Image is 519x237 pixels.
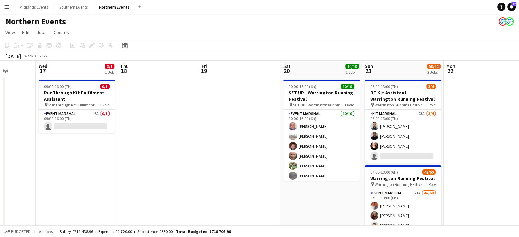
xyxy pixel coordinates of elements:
[3,228,32,235] button: Budgeted
[499,17,507,26] app-user-avatar: RunThrough Events
[293,102,344,107] span: SET UP - Warrington Running Festival
[426,84,436,89] span: 3/4
[341,84,354,89] span: 10/10
[365,80,441,163] app-job-card: 06:00-13:00 (7h)3/4RT Kit Assistant - Warrington Running Festival Warrington Running Festival1 Ro...
[54,0,93,14] button: Southern Events
[283,90,360,102] h3: SET UP - Warrington Running Festival
[5,29,15,35] span: View
[38,229,54,234] span: All jobs
[426,182,436,187] span: 1 Role
[201,67,207,75] span: 19
[507,3,516,11] a: 27
[426,102,436,107] span: 1 Role
[283,110,360,222] app-card-role: Event Marshal10/1010:00-16:00 (6h)[PERSON_NAME][PERSON_NAME][PERSON_NAME][PERSON_NAME][PERSON_NAM...
[39,63,47,69] span: Wed
[48,102,100,107] span: RunThrough Kit Fulfilment Assistant
[345,64,359,69] span: 10/10
[11,229,31,234] span: Budgeted
[176,229,231,234] span: Total Budgeted £716 708.96
[283,80,360,181] app-job-card: 10:00-16:00 (6h)10/10SET UP - Warrington Running Festival SET UP - Warrington Running Festival1 R...
[370,169,398,175] span: 07:00-13:00 (6h)
[364,67,373,75] span: 21
[38,67,47,75] span: 17
[120,63,129,69] span: Thu
[54,29,69,35] span: Comms
[119,67,129,75] span: 18
[39,80,115,133] app-job-card: 09:00-16:00 (7h)0/1RunThrough Kit Fulfilment Assistant RunThrough Kit Fulfilment Assistant1 RoleE...
[511,2,516,6] span: 27
[375,182,424,187] span: Warrington Running Festival
[105,64,114,69] span: 0/1
[365,175,441,181] h3: Warrington Running Festival
[60,229,231,234] div: Salary £711 438.96 + Expenses £4 720.00 + Subsistence £550.00 =
[14,0,54,14] button: Midlands Events
[39,110,115,133] app-card-role: Event Marshal6A0/109:00-16:00 (7h)
[289,84,316,89] span: 10:00-16:00 (6h)
[5,16,66,27] h1: Northern Events
[39,90,115,102] h3: RunThrough Kit Fulfilment Assistant
[365,63,373,69] span: Sun
[34,28,49,37] a: Jobs
[19,28,32,37] a: Edit
[375,102,424,107] span: Warrington Running Festival
[44,84,72,89] span: 09:00-16:00 (7h)
[427,64,441,69] span: 50/64
[105,70,114,75] div: 1 Job
[37,29,47,35] span: Jobs
[3,28,18,37] a: View
[23,53,40,58] span: Week 38
[445,67,455,75] span: 22
[283,63,291,69] span: Sat
[100,84,110,89] span: 0/1
[5,53,21,59] div: [DATE]
[365,90,441,102] h3: RT Kit Assistant - Warrington Running Festival
[346,70,359,75] div: 1 Job
[93,0,135,14] button: Northern Events
[42,53,49,58] div: BST
[370,84,398,89] span: 06:00-13:00 (7h)
[282,67,291,75] span: 20
[422,169,436,175] span: 47/60
[202,63,207,69] span: Fri
[427,70,440,75] div: 2 Jobs
[100,102,110,107] span: 1 Role
[365,110,441,163] app-card-role: Kit Marshal23A3/406:00-13:00 (7h)[PERSON_NAME][PERSON_NAME][PERSON_NAME]
[22,29,30,35] span: Edit
[344,102,354,107] span: 1 Role
[446,63,455,69] span: Mon
[51,28,72,37] a: Comms
[505,17,514,26] app-user-avatar: RunThrough Events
